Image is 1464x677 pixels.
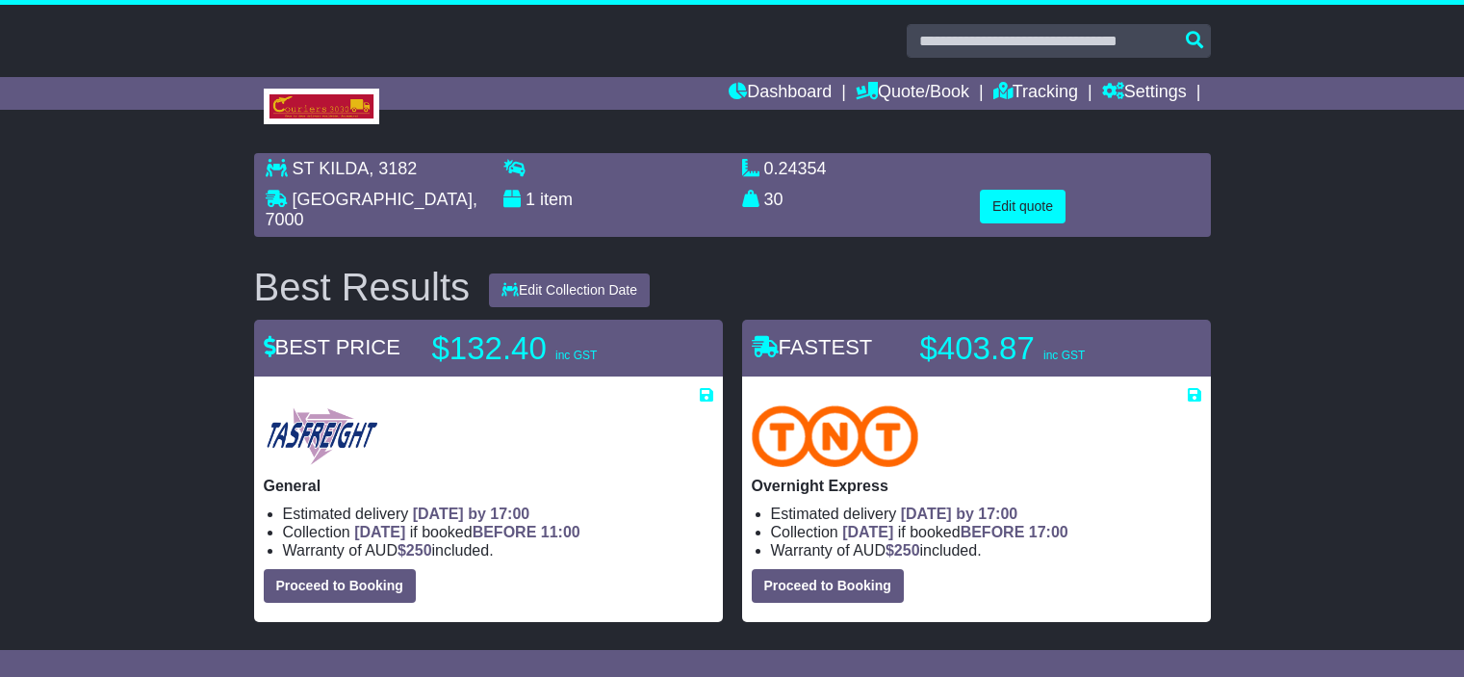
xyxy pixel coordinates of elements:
[264,335,400,359] span: BEST PRICE
[980,190,1066,223] button: Edit quote
[293,190,473,209] span: [GEOGRAPHIC_DATA]
[842,524,893,540] span: [DATE]
[541,524,580,540] span: 11:00
[771,505,1201,523] li: Estimated delivery
[264,405,380,467] img: Tasfreight: General
[489,273,650,307] button: Edit Collection Date
[901,506,1018,522] span: [DATE] by 17:00
[540,190,573,209] span: item
[354,524,579,540] span: if booked
[764,159,827,178] span: 0.24354
[771,523,1201,541] li: Collection
[842,524,1067,540] span: if booked
[264,477,713,495] p: General
[1043,349,1085,362] span: inc GST
[283,523,713,541] li: Collection
[961,524,1025,540] span: BEFORE
[526,190,535,209] span: 1
[264,569,416,603] button: Proceed to Booking
[1102,77,1187,110] a: Settings
[920,329,1161,368] p: $403.87
[894,542,920,559] span: 250
[283,505,713,523] li: Estimated delivery
[729,77,832,110] a: Dashboard
[283,541,713,560] li: Warranty of AUD included.
[354,524,405,540] span: [DATE]
[555,349,597,362] span: inc GST
[406,542,432,559] span: 250
[886,542,920,559] span: $
[244,266,480,308] div: Best Results
[293,159,370,178] span: ST KILDA
[398,542,432,559] span: $
[993,77,1078,110] a: Tracking
[752,335,873,359] span: FASTEST
[764,190,783,209] span: 30
[752,569,904,603] button: Proceed to Booking
[432,329,673,368] p: $132.40
[752,477,1201,495] p: Overnight Express
[473,524,537,540] span: BEFORE
[856,77,969,110] a: Quote/Book
[752,405,919,467] img: TNT Domestic: Overnight Express
[369,159,417,178] span: , 3182
[771,541,1201,560] li: Warranty of AUD included.
[413,506,530,522] span: [DATE] by 17:00
[1029,524,1068,540] span: 17:00
[266,190,477,230] span: , 7000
